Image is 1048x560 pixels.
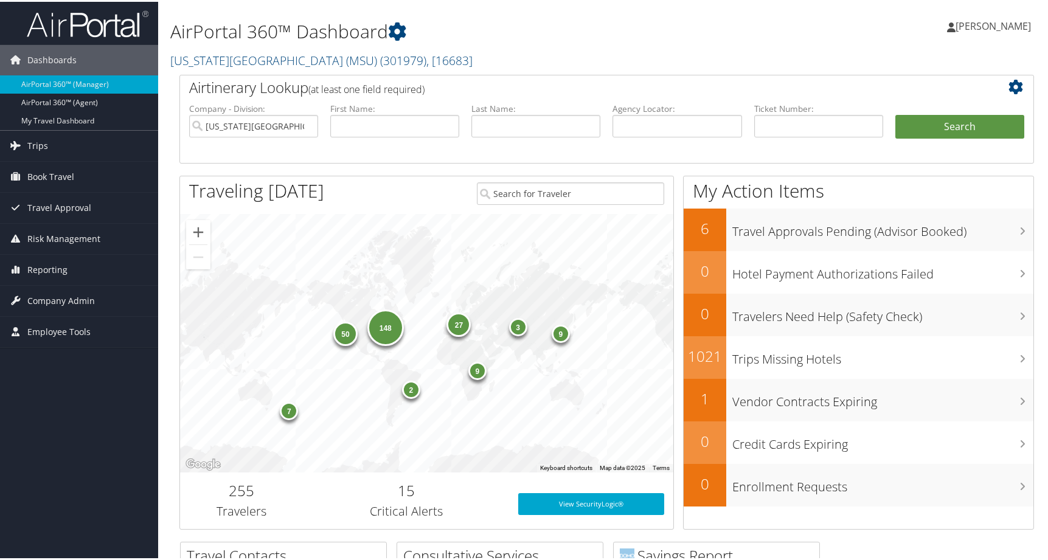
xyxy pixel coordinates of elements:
[732,300,1033,323] h3: Travelers Need Help (Safety Check)
[684,429,726,450] h2: 0
[684,249,1033,292] a: 0Hotel Payment Authorizations Failed
[402,379,420,397] div: 2
[308,81,425,94] span: (at least one field required)
[189,479,294,499] h2: 255
[27,253,68,283] span: Reporting
[446,311,471,335] div: 27
[189,101,318,113] label: Company - Division:
[27,160,74,190] span: Book Travel
[186,218,210,243] button: Zoom in
[27,191,91,221] span: Travel Approval
[684,387,726,407] h2: 1
[183,455,223,471] img: Google
[367,308,403,344] div: 148
[426,50,473,67] span: , [ 16683 ]
[684,216,726,237] h2: 6
[183,455,223,471] a: Open this area in Google Maps (opens a new window)
[732,258,1033,281] h3: Hotel Payment Authorizations Failed
[27,222,100,252] span: Risk Management
[27,43,77,74] span: Dashboards
[684,334,1033,377] a: 1021Trips Missing Hotels
[732,385,1033,409] h3: Vendor Contracts Expiring
[189,176,324,202] h1: Traveling [DATE]
[170,17,752,43] h1: AirPortal 360™ Dashboard
[508,316,527,334] div: 3
[684,259,726,280] h2: 0
[189,75,953,96] h2: Airtinerary Lookup
[333,320,358,344] div: 50
[540,462,592,471] button: Keyboard shortcuts
[732,471,1033,494] h3: Enrollment Requests
[956,18,1031,31] span: [PERSON_NAME]
[313,479,500,499] h2: 15
[684,472,726,493] h2: 0
[313,501,500,518] h3: Critical Alerts
[684,344,726,365] h2: 1021
[330,101,459,113] label: First Name:
[684,292,1033,334] a: 0Travelers Need Help (Safety Check)
[684,420,1033,462] a: 0Credit Cards Expiring
[27,315,91,345] span: Employee Tools
[189,501,294,518] h3: Travelers
[600,463,645,469] span: Map data ©2025
[732,428,1033,451] h3: Credit Cards Expiring
[551,323,569,341] div: 9
[27,284,95,314] span: Company Admin
[380,50,426,67] span: ( 301979 )
[612,101,741,113] label: Agency Locator:
[732,215,1033,238] h3: Travel Approvals Pending (Advisor Booked)
[684,462,1033,505] a: 0Enrollment Requests
[27,129,48,159] span: Trips
[947,6,1043,43] a: [PERSON_NAME]
[754,101,883,113] label: Ticket Number:
[732,343,1033,366] h3: Trips Missing Hotels
[684,377,1033,420] a: 1Vendor Contracts Expiring
[653,463,670,469] a: Terms (opens in new tab)
[684,176,1033,202] h1: My Action Items
[170,50,473,67] a: [US_STATE][GEOGRAPHIC_DATA] (MSU)
[27,8,148,36] img: airportal-logo.png
[186,243,210,268] button: Zoom out
[684,207,1033,249] a: 6Travel Approvals Pending (Advisor Booked)
[280,399,298,418] div: 7
[477,181,664,203] input: Search for Traveler
[471,101,600,113] label: Last Name:
[518,491,664,513] a: View SecurityLogic®
[468,359,487,378] div: 9
[895,113,1024,137] button: Search
[684,302,726,322] h2: 0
